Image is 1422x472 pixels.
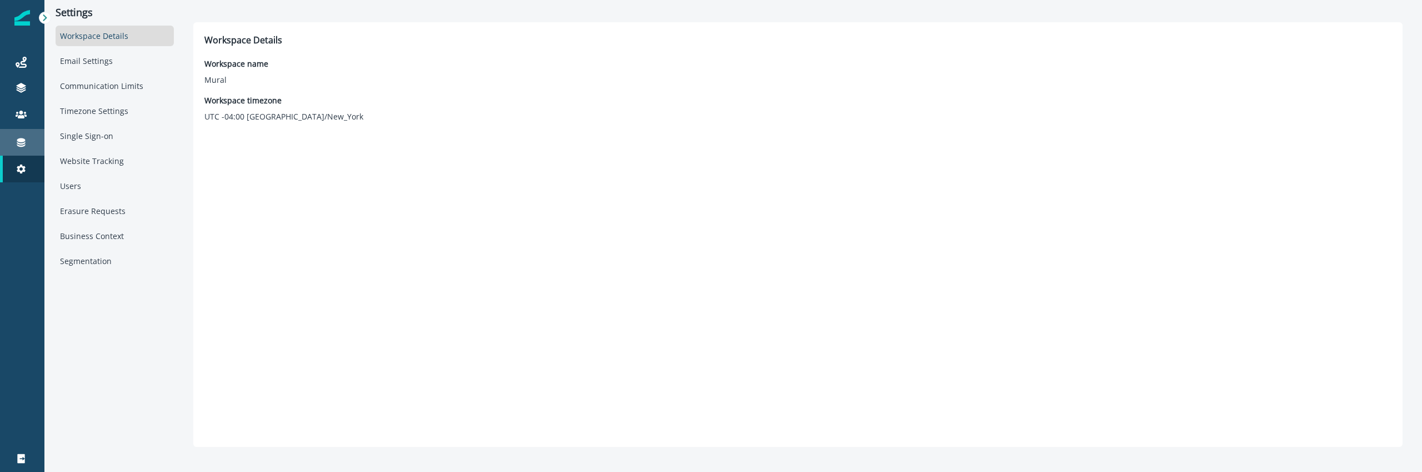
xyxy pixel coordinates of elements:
[56,126,174,146] div: Single Sign-on
[56,101,174,121] div: Timezone Settings
[204,33,1391,47] p: Workspace Details
[14,10,30,26] img: Inflection
[56,76,174,96] div: Communication Limits
[204,95,363,106] p: Workspace timezone
[56,7,174,19] p: Settings
[204,58,268,69] p: Workspace name
[56,251,174,271] div: Segmentation
[204,111,363,122] p: UTC -04:00 [GEOGRAPHIC_DATA]/New_York
[56,176,174,196] div: Users
[56,51,174,71] div: Email Settings
[56,201,174,221] div: Erasure Requests
[56,26,174,46] div: Workspace Details
[204,74,268,86] p: Mural
[56,151,174,171] div: Website Tracking
[56,226,174,246] div: Business Context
